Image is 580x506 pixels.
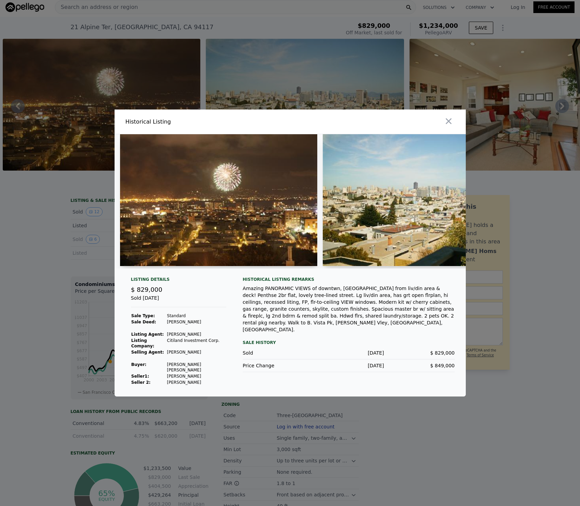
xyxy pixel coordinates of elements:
strong: Sale Deed: [131,320,156,324]
div: [DATE] [313,362,384,369]
div: Historical Listing [126,118,287,126]
td: [PERSON_NAME] [167,319,226,325]
div: Price Change [243,362,313,369]
td: [PERSON_NAME] [167,331,226,337]
td: [PERSON_NAME] [PERSON_NAME] [167,361,226,373]
td: [PERSON_NAME] [167,379,226,386]
span: $ 829,000 [131,286,163,293]
div: Listing Details [131,277,226,285]
span: $ 849,000 [430,363,454,368]
td: [PERSON_NAME] [167,349,226,355]
div: Amazing PANORAMIC VIEWS of downtwn, [GEOGRAPHIC_DATA] from liv/din area & deck! Penthse 2br flat,... [243,285,455,333]
div: [DATE] [313,349,384,356]
img: Property Img [120,134,317,266]
td: Standard [167,313,226,319]
img: Property Img [323,134,521,266]
td: Citiland Investment Corp. [167,337,226,349]
div: Sale History [243,338,455,347]
strong: Sale Type: [131,313,155,318]
strong: Selling Agent: [131,350,164,355]
div: Sold [243,349,313,356]
strong: Listing Agent: [131,332,164,337]
strong: Buyer : [131,362,146,367]
div: Sold [DATE] [131,295,226,307]
span: $ 829,000 [430,350,454,356]
strong: Seller 1 : [131,374,149,379]
td: [PERSON_NAME] [167,373,226,379]
strong: Listing Company: [131,338,154,348]
strong: Seller 2: [131,380,151,385]
div: Historical Listing remarks [243,277,455,282]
